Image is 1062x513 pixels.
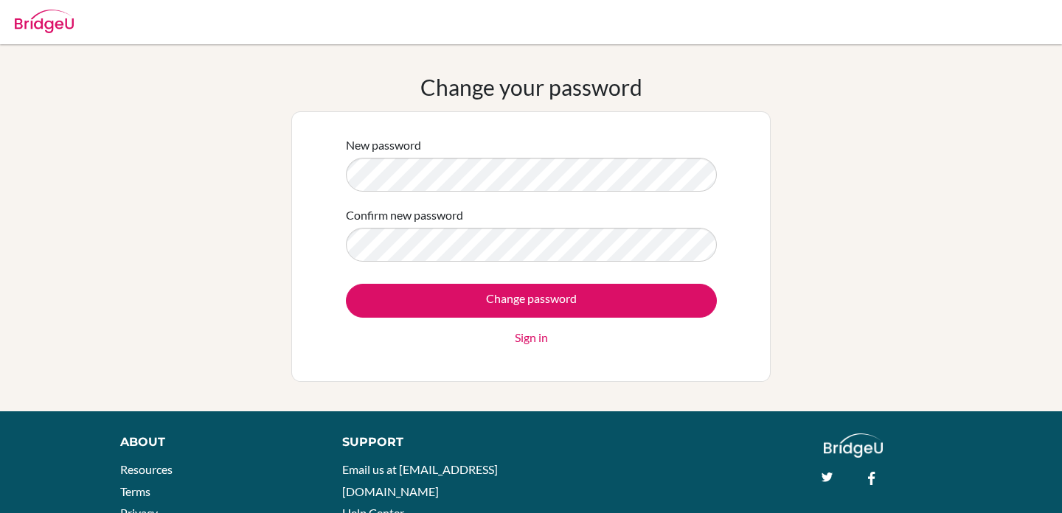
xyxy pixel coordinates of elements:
[346,206,463,224] label: Confirm new password
[120,433,309,451] div: About
[515,329,548,346] a: Sign in
[15,10,74,33] img: Bridge-U
[120,484,150,498] a: Terms
[346,284,717,318] input: Change password
[342,462,498,498] a: Email us at [EMAIL_ADDRESS][DOMAIN_NAME]
[120,462,173,476] a: Resources
[824,433,884,458] img: logo_white@2x-f4f0deed5e89b7ecb1c2cc34c3e3d731f90f0f143d5ea2071677605dd97b5244.png
[342,433,516,451] div: Support
[346,136,421,154] label: New password
[420,74,642,100] h1: Change your password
